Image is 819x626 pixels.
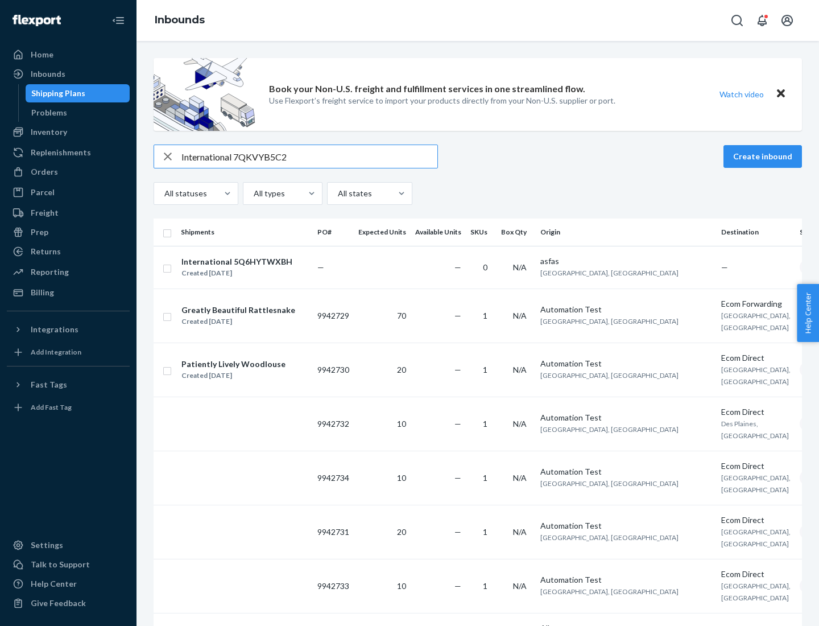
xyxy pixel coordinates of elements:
[540,425,679,434] span: [GEOGRAPHIC_DATA], [GEOGRAPHIC_DATA]
[181,359,286,370] div: Patiently Lively Woodlouse
[721,298,791,310] div: Ecom Forwarding
[181,145,437,168] input: Search inbounds by name, destination, msku...
[31,379,67,390] div: Fast Tags
[397,527,406,537] span: 20
[721,365,791,386] span: [GEOGRAPHIC_DATA], [GEOGRAPHIC_DATA]
[337,188,338,199] input: All states
[540,412,712,423] div: Automation Test
[721,406,791,418] div: Ecom Direct
[454,262,461,272] span: —
[513,262,527,272] span: N/A
[7,594,130,612] button: Give Feedback
[513,473,527,483] span: N/A
[181,370,286,381] div: Created [DATE]
[721,569,791,580] div: Ecom Direct
[31,126,67,138] div: Inventory
[483,581,487,591] span: 1
[31,68,65,80] div: Inbounds
[313,505,354,559] td: 9942731
[7,536,130,554] a: Settings
[540,317,679,326] span: [GEOGRAPHIC_DATA], [GEOGRAPHIC_DATA]
[513,581,527,591] span: N/A
[253,188,254,199] input: All types
[540,269,679,277] span: [GEOGRAPHIC_DATA], [GEOGRAPHIC_DATA]
[7,343,130,361] a: Add Integration
[540,479,679,488] span: [GEOGRAPHIC_DATA], [GEOGRAPHIC_DATA]
[31,226,48,238] div: Prep
[540,587,679,596] span: [GEOGRAPHIC_DATA], [GEOGRAPHIC_DATA]
[31,347,81,357] div: Add Integration
[397,473,406,483] span: 10
[7,320,130,339] button: Integrations
[31,266,69,278] div: Reporting
[540,256,712,267] div: asfas
[313,451,354,505] td: 9942734
[797,284,819,342] button: Help Center
[7,242,130,261] a: Returns
[540,358,712,369] div: Automation Test
[313,219,354,246] th: PO#
[454,473,461,483] span: —
[536,219,717,246] th: Origin
[721,514,791,526] div: Ecom Direct
[454,365,461,374] span: —
[721,419,789,440] span: Des Plaines, [GEOGRAPHIC_DATA]
[7,263,130,281] a: Reporting
[454,581,461,591] span: —
[31,107,67,118] div: Problems
[26,84,130,102] a: Shipping Plans
[107,9,130,32] button: Close Navigation
[31,147,91,158] div: Replenishments
[31,166,58,178] div: Orders
[7,204,130,222] a: Freight
[454,311,461,320] span: —
[181,316,295,327] div: Created [DATE]
[513,527,527,537] span: N/A
[31,324,78,335] div: Integrations
[31,246,61,257] div: Returns
[176,219,313,246] th: Shipments
[513,419,527,429] span: N/A
[7,575,130,593] a: Help Center
[483,311,487,320] span: 1
[313,289,354,343] td: 9942729
[397,311,406,320] span: 70
[411,219,466,246] th: Available Units
[31,207,59,219] div: Freight
[317,262,324,272] span: —
[7,143,130,162] a: Replenishments
[540,466,712,477] div: Automation Test
[26,104,130,122] a: Problems
[483,365,487,374] span: 1
[726,9,748,32] button: Open Search Box
[31,559,90,570] div: Talk to Support
[540,304,712,315] div: Automation Test
[513,311,527,320] span: N/A
[31,539,63,551] div: Settings
[721,473,791,494] span: [GEOGRAPHIC_DATA], [GEOGRAPHIC_DATA]
[712,86,771,102] button: Watch video
[721,311,791,332] span: [GEOGRAPHIC_DATA], [GEOGRAPHIC_DATA]
[483,419,487,429] span: 1
[483,473,487,483] span: 1
[7,376,130,394] button: Fast Tags
[497,219,536,246] th: Box Qty
[721,582,791,602] span: [GEOGRAPHIC_DATA], [GEOGRAPHIC_DATA]
[483,527,487,537] span: 1
[269,95,615,106] p: Use Flexport’s freight service to import your products directly from your Non-U.S. supplier or port.
[31,287,54,298] div: Billing
[466,219,497,246] th: SKUs
[269,83,585,96] p: Book your Non-U.S. freight and fulfillment services in one streamlined flow.
[717,219,795,246] th: Destination
[721,460,791,472] div: Ecom Direct
[313,397,354,451] td: 9942732
[540,371,679,380] span: [GEOGRAPHIC_DATA], [GEOGRAPHIC_DATA]
[721,352,791,364] div: Ecom Direct
[7,555,130,574] a: Talk to Support
[13,15,61,26] img: Flexport logo
[397,419,406,429] span: 10
[540,533,679,542] span: [GEOGRAPHIC_DATA], [GEOGRAPHIC_DATA]
[7,65,130,83] a: Inbounds
[751,9,773,32] button: Open notifications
